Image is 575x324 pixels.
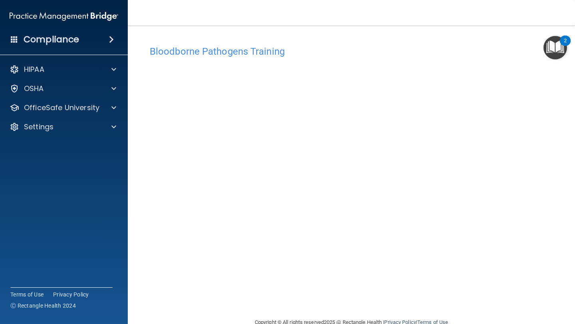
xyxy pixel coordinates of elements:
[10,302,76,310] span: Ⓒ Rectangle Health 2024
[10,84,116,93] a: OSHA
[53,290,89,298] a: Privacy Policy
[10,103,116,113] a: OfficeSafe University
[564,41,567,51] div: 2
[24,84,44,93] p: OSHA
[10,290,44,298] a: Terms of Use
[24,122,54,132] p: Settings
[10,122,116,132] a: Settings
[24,65,44,74] p: HIPAA
[10,8,118,24] img: PMB logo
[543,36,567,59] button: Open Resource Center, 2 new notifications
[24,103,99,113] p: OfficeSafe University
[24,34,79,45] h4: Compliance
[150,46,553,57] h4: Bloodborne Pathogens Training
[150,61,553,306] iframe: bbp
[10,65,116,74] a: HIPAA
